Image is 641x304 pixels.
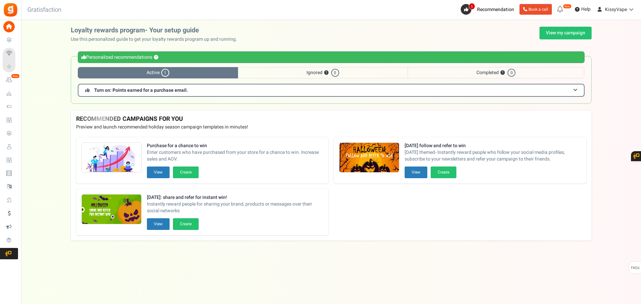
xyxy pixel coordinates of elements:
[76,124,586,130] p: Preview and launch recommended holiday season campaign templates in minutes!
[78,67,238,78] span: Active
[507,69,515,77] span: 0
[147,149,323,163] span: Enter customers who have purchased from your store for a chance to win. Increase sales and AOV.
[405,167,427,178] button: View
[147,167,170,178] button: View
[173,218,199,230] button: Create
[76,116,586,122] h4: RECOMMENDED CAMPAIGNS FOR YOU
[147,201,323,214] span: Instantly reward people for sharing your brand, products or messages over their social networks
[331,69,339,77] span: 0
[477,6,514,13] span: Recommendation
[173,167,199,178] button: Create
[11,74,20,78] em: New
[82,195,141,225] img: Recommended Campaigns
[580,6,591,13] span: Help
[572,4,593,15] a: Help
[3,74,18,86] a: New
[631,262,640,274] span: FAQs
[431,167,456,178] button: Create
[405,149,581,163] span: [DATE] themed- Instantly reward people who follow your social media profiles, subscribe to your n...
[161,69,169,77] span: 1
[605,6,627,13] span: KissyVape
[147,218,170,230] button: View
[147,142,323,149] strong: Purchase for a chance to win
[147,194,323,201] strong: [DATE]: share and refer for instant win!
[238,67,408,78] span: Ignored
[78,51,585,63] div: Personalized recommendations
[20,3,69,17] h3: Gratisfaction
[469,3,475,10] span: 1
[3,2,18,17] img: Gratisfaction
[71,36,242,43] p: Use this personalized guide to get your loyalty rewards program up and running.
[94,87,188,94] span: Turn on: Points earned for a purchase email.
[324,71,329,75] button: ?
[408,67,584,78] span: Completed
[405,142,581,149] strong: [DATE] follow and refer to win
[340,143,399,173] img: Recommended Campaigns
[154,55,158,60] button: ?
[519,4,552,15] a: Book a call
[500,71,505,75] button: ?
[461,4,517,15] a: 1 Recommendation
[563,4,572,9] em: New
[540,27,592,39] a: View my campaign
[71,27,242,34] h2: Loyalty rewards program- Your setup guide
[82,143,141,173] img: Recommended Campaigns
